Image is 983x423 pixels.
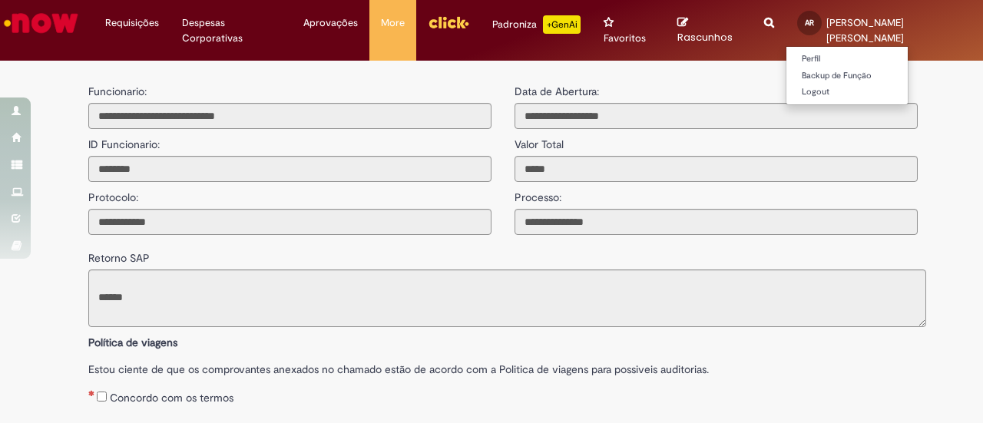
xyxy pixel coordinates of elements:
a: Perfil [786,51,908,68]
b: Política de viagens [88,335,177,349]
img: click_logo_yellow_360x200.png [428,11,469,34]
label: ID Funcionario: [88,129,160,152]
label: Estou ciente de que os comprovantes anexados no chamado estão de acordo com a Politica de viagens... [88,354,918,377]
label: Valor Total [515,129,564,152]
a: Logout [786,84,908,101]
span: Requisições [105,15,159,31]
img: ServiceNow [2,8,81,38]
label: Retorno SAP [88,243,150,266]
a: Rascunhos [677,16,741,45]
div: Padroniza [492,15,581,34]
a: Backup de Função [786,68,908,84]
label: Data de Abertura: [515,84,599,99]
label: Funcionario: [88,84,147,99]
span: Despesas Corporativas [182,15,280,46]
label: Concordo com os termos [110,390,233,405]
p: +GenAi [543,15,581,34]
span: Favoritos [604,31,646,46]
span: More [381,15,405,31]
span: Rascunhos [677,30,733,45]
span: [PERSON_NAME] [PERSON_NAME] [826,16,904,45]
label: Protocolo: [88,182,138,205]
label: Processo: [515,182,561,205]
span: AR [805,18,814,28]
span: Aprovações [303,15,358,31]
